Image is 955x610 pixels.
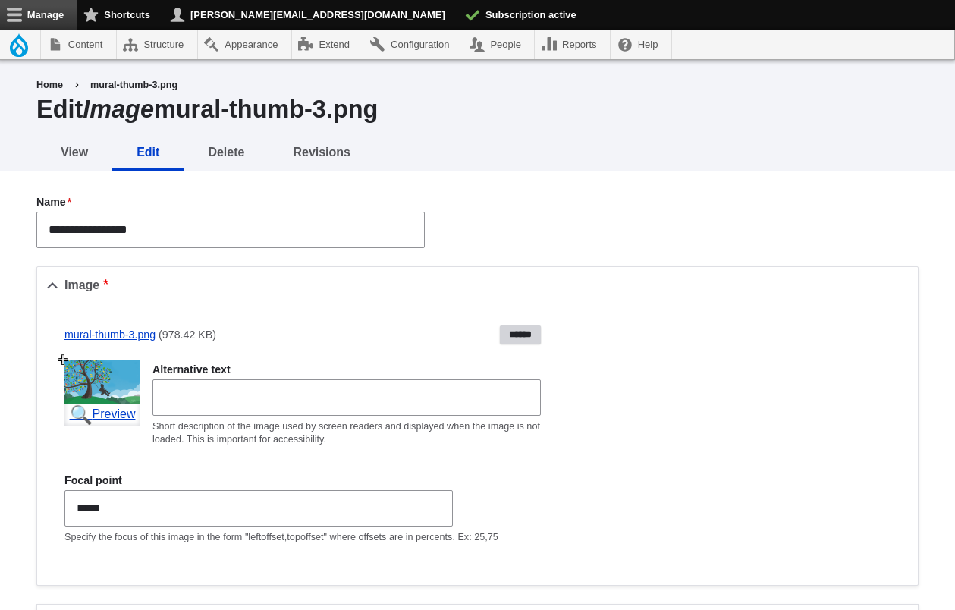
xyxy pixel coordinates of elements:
label: Name [36,195,73,209]
div: Short description of the image used by screen readers and displayed when the image is not loaded.... [152,420,541,446]
label: Alternative text [152,363,231,376]
a: View [36,134,112,171]
a: Preview [64,404,140,426]
a: Home [36,80,63,90]
div: Specify the focus of this image in the form "leftoffset,topoffset" where offsets are in percents.... [64,531,541,544]
summary: Image [37,267,918,303]
em: Image [83,96,154,123]
h1: Edit mural-thumb-3.png [36,93,378,125]
a: Revisions [269,134,375,171]
a: Delete [184,134,269,171]
label: Focal point [64,473,122,487]
a: Edit [112,134,184,171]
a: mural-thumb-3.png [90,80,177,90]
span: (978.42 KB) [159,329,216,341]
a: mural-thumb-3.png [64,329,156,341]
